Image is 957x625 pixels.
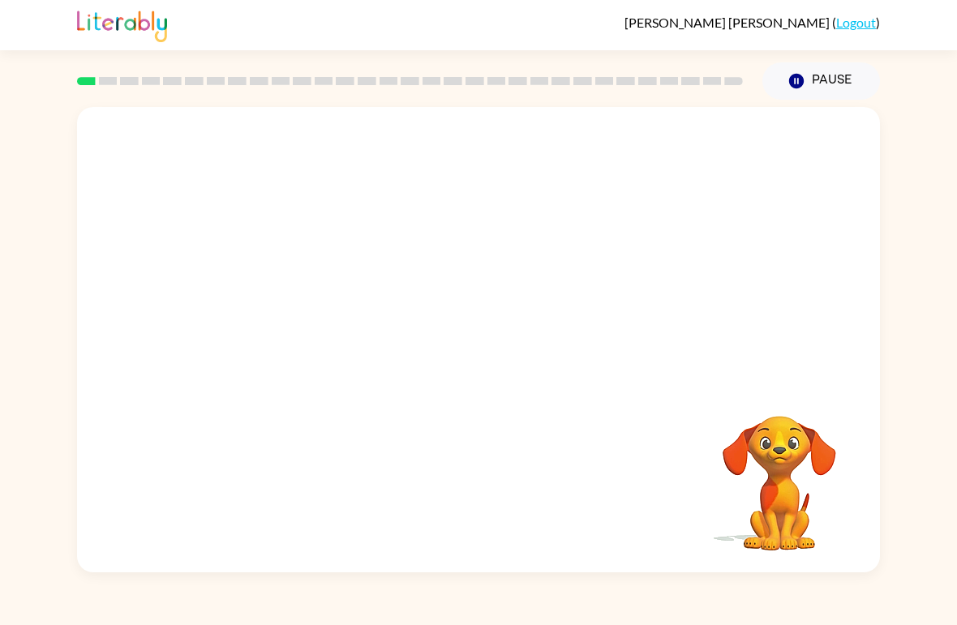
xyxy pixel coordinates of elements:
video: Your browser must support playing .mp4 files to use Literably. Please try using another browser. [698,391,860,553]
span: [PERSON_NAME] [PERSON_NAME] [624,15,832,30]
img: Literably [77,6,167,42]
a: Logout [836,15,876,30]
button: Pause [762,62,880,100]
div: ( ) [624,15,880,30]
